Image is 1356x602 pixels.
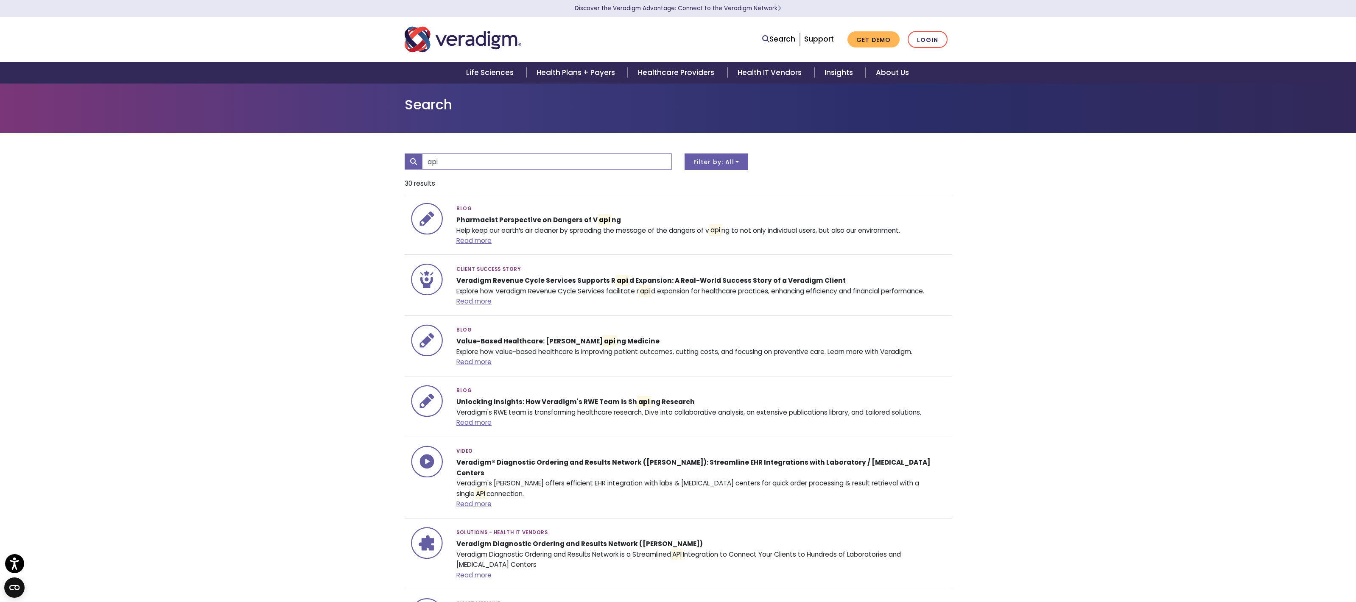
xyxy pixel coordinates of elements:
img: icon-search-insights-blog-posts.svg [411,324,443,356]
a: Login [908,31,948,48]
div: Veradigm's [PERSON_NAME] offers efficient EHR integration with labs & [MEDICAL_DATA] centers for ... [450,446,952,510]
a: Support [804,34,834,44]
li: 30 results [405,173,952,194]
img: icon-search-segment-veradigm-network.svg [411,527,443,559]
img: icon-search-insights-video.svg [411,446,443,477]
a: Read more [456,418,492,427]
mark: API [671,549,683,560]
div: Help keep our earth’s air cleaner by spreading the message of the dangers of v ng to not only ind... [450,203,952,246]
a: Insights [814,62,866,84]
mark: API [475,488,486,499]
img: icon-search-insights-blog-posts.svg [411,385,443,417]
a: Read more [456,499,492,508]
img: icon-search-insights-client-success-story.svg [411,263,443,295]
div: Veradigm's RWE team is transforming healthcare research. Dive into collaborative analysis, an ext... [450,385,952,428]
mark: api [709,224,721,236]
iframe: Drift Chat Widget [1193,541,1346,592]
mark: api [598,214,612,226]
span: Blog [456,203,472,215]
a: Healthcare Providers [628,62,727,84]
a: Search [762,33,795,45]
h1: Search [405,97,952,113]
span: Solutions - Health IT Vendors [456,527,548,539]
strong: Pharmacist Perspective on Dangers of V ng [456,214,621,226]
div: Explore how Veradigm Revenue Cycle Services facilitate r d expansion for healthcare practices, en... [450,263,952,307]
span: Client Success Story [456,263,520,276]
mark: api [615,275,629,286]
a: Read more [456,357,492,366]
span: Blog [456,324,472,337]
strong: Unlocking Insights: How Veradigm's RWE Team is Sh ng Research [456,396,695,407]
span: Learn More [777,4,781,12]
mark: api [639,285,651,297]
input: Search [422,153,672,170]
mark: api [603,335,617,347]
strong: Veradigm Diagnostic Ordering and Results Network ([PERSON_NAME]) [456,539,703,548]
span: Video [456,446,473,458]
span: Blog [456,385,472,397]
a: Life Sciences [456,62,526,84]
img: icon-search-insights-blog-posts.svg [411,203,443,234]
button: Filter by: All [685,153,748,170]
strong: Veradigm Revenue Cycle Services Supports R d Expansion: A Real-World Success Story of a Veradigm ... [456,275,846,286]
a: Read more [456,236,492,245]
a: Get Demo [847,31,900,48]
strong: Veradigm® Diagnostic Ordering and Results Network ([PERSON_NAME]): Streamline EHR Integrations wi... [456,458,930,477]
img: Veradigm logo [405,25,521,53]
strong: Value-Based Healthcare: [PERSON_NAME] ng Medicine [456,335,660,347]
button: Open CMP widget [4,577,25,598]
div: Veradigm Diagnostic Ordering and Results Network is a Streamlined Integration to Connect Your Cli... [450,527,952,581]
a: Read more [456,571,492,580]
a: About Us [866,62,919,84]
a: Health IT Vendors [727,62,814,84]
mark: api [637,396,651,407]
a: Discover the Veradigm Advantage: Connect to the Veradigm NetworkLearn More [575,4,781,12]
a: Health Plans + Payers [526,62,628,84]
div: Explore how value-based healthcare is improving patient outcomes, cutting costs, and focusing on ... [450,324,952,368]
a: Read more [456,297,492,306]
